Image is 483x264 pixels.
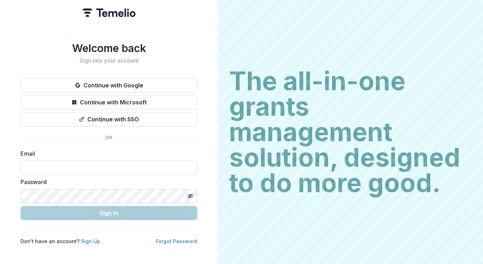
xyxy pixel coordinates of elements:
img: Temelio [82,8,135,17]
button: Continue with Google [21,78,197,92]
a: Sign Up [81,238,100,244]
button: Continue with Microsoft [21,95,197,109]
button: Toggle password visibility [185,190,196,202]
h1: Welcome back [21,42,197,54]
label: Email [21,149,193,158]
p: Don't have an account? [21,237,100,245]
button: Sign In [21,206,197,220]
h2: Sign into your account [21,57,197,64]
a: Forgot Password [156,238,197,244]
label: Password [21,178,193,186]
button: Continue with SSO [21,112,197,126]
